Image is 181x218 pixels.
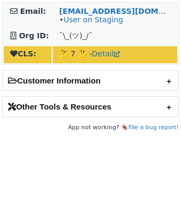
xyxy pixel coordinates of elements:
[3,71,178,90] h2: Customer Information
[20,7,46,15] strong: Email:
[59,31,92,40] span: ¯\_(ツ)_/¯
[10,49,36,58] strong: CLS:
[92,49,120,58] a: Detail
[63,15,123,24] a: User on Staging
[128,124,179,131] a: File a bug report!
[19,31,49,40] strong: Org ID:
[3,97,178,116] h2: Other Tools & Resources
[53,46,177,63] td: 🤔 7 🤔 -
[59,15,123,24] span: •
[2,122,179,133] footer: App not working? 🪳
